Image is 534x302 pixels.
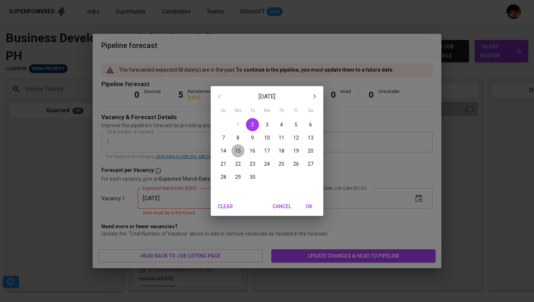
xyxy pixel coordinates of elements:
[260,107,274,114] span: We
[231,144,244,157] button: 15
[251,134,254,141] p: 9
[217,107,230,114] span: Su
[260,118,274,131] button: 3
[279,160,284,168] p: 25
[222,134,225,141] p: 7
[214,200,237,213] button: Clear
[221,173,226,181] p: 28
[308,134,313,141] p: 13
[304,157,317,170] button: 27
[295,121,298,128] p: 5
[309,121,312,128] p: 6
[250,160,255,168] p: 23
[290,107,303,114] span: Fr
[246,118,259,131] button: 2
[290,131,303,144] button: 12
[217,131,230,144] button: 7
[308,147,313,154] p: 20
[231,170,244,184] button: 29
[246,170,259,184] button: 30
[260,144,274,157] button: 17
[217,144,230,157] button: 14
[279,147,284,154] p: 18
[270,200,294,213] button: Cancel
[250,173,255,181] p: 30
[293,147,299,154] p: 19
[290,144,303,157] button: 19
[221,160,226,168] p: 21
[246,131,259,144] button: 9
[304,118,317,131] button: 6
[221,147,226,154] p: 14
[235,173,241,181] p: 29
[235,147,241,154] p: 15
[264,134,270,141] p: 10
[266,121,268,128] p: 3
[231,107,244,114] span: Mo
[304,107,317,114] span: Sa
[246,157,259,170] button: 23
[272,202,291,211] span: Cancel
[275,157,288,170] button: 25
[228,92,306,101] p: [DATE]
[217,170,230,184] button: 28
[246,107,259,114] span: Tu
[235,160,241,168] p: 22
[246,144,259,157] button: 16
[264,147,270,154] p: 17
[290,118,303,131] button: 5
[308,160,313,168] p: 27
[304,131,317,144] button: 13
[293,134,299,141] p: 12
[275,144,288,157] button: 18
[217,157,230,170] button: 21
[297,200,320,213] button: OK
[264,160,270,168] p: 24
[280,121,283,128] p: 4
[304,144,317,157] button: 20
[275,131,288,144] button: 11
[260,157,274,170] button: 24
[236,134,239,141] p: 8
[290,157,303,170] button: 26
[293,160,299,168] p: 26
[217,202,234,211] span: Clear
[275,118,288,131] button: 4
[250,147,255,154] p: 16
[231,131,244,144] button: 8
[231,157,244,170] button: 22
[300,202,317,211] span: OK
[260,131,274,144] button: 10
[275,107,288,114] span: Th
[251,121,254,128] p: 2
[279,134,284,141] p: 11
